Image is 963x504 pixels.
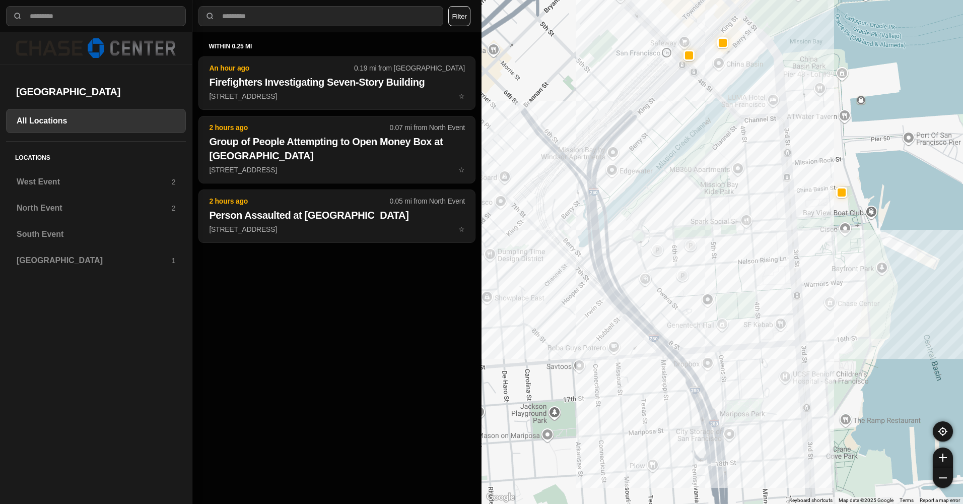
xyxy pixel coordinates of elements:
[205,11,215,21] img: search
[17,228,175,240] h3: South Event
[209,75,465,89] h2: Firefighters Investigating Seven-Story Building
[839,497,893,503] span: Map data ©2025 Google
[17,255,172,267] h3: [GEOGRAPHIC_DATA]
[172,203,176,213] p: 2
[939,454,947,462] img: zoom-in
[6,170,186,194] a: West Event2
[933,448,953,468] button: zoom-in
[484,491,517,504] img: Google
[172,177,176,187] p: 2
[209,208,465,222] h2: Person Assaulted at [GEOGRAPHIC_DATA]
[17,115,175,127] h3: All Locations
[198,116,475,183] button: 2 hours ago0.07 mi from North EventGroup of People Attempting to Open Money Box at [GEOGRAPHIC_DA...
[198,92,475,100] a: An hour ago0.19 mi from [GEOGRAPHIC_DATA]Firefighters Investigating Seven-Story Building[STREET_A...
[198,165,475,174] a: 2 hours ago0.07 mi from North EventGroup of People Attempting to Open Money Box at [GEOGRAPHIC_DA...
[900,497,914,503] a: Terms (opens in new tab)
[209,196,389,206] p: 2 hours ago
[17,176,172,188] h3: West Event
[209,165,465,175] p: [STREET_ADDRESS]
[209,91,465,101] p: [STREET_ADDRESS]
[6,109,186,133] a: All Locations
[458,225,465,233] span: star
[13,11,23,21] img: search
[354,63,465,73] p: 0.19 mi from [GEOGRAPHIC_DATA]
[938,427,947,436] img: recenter
[198,56,475,110] button: An hour ago0.19 mi from [GEOGRAPHIC_DATA]Firefighters Investigating Seven-Story Building[STREET_A...
[448,6,470,26] button: Filter
[209,63,354,73] p: An hour ago
[198,225,475,233] a: 2 hours ago0.05 mi from North EventPerson Assaulted at [GEOGRAPHIC_DATA][STREET_ADDRESS]star
[789,497,833,504] button: Keyboard shortcuts
[16,38,176,58] img: logo
[198,190,475,243] button: 2 hours ago0.05 mi from North EventPerson Assaulted at [GEOGRAPHIC_DATA][STREET_ADDRESS]star
[17,202,172,214] h3: North Event
[6,222,186,246] a: South Event
[6,142,186,170] h5: Locations
[458,166,465,174] span: star
[933,421,953,442] button: recenter
[16,85,176,99] h2: [GEOGRAPHIC_DATA]
[172,256,176,266] p: 1
[920,497,960,503] a: Report a map error
[933,468,953,488] button: zoom-out
[6,196,186,220] a: North Event2
[209,224,465,234] p: [STREET_ADDRESS]
[6,248,186,273] a: [GEOGRAPHIC_DATA]1
[484,491,517,504] a: Open this area in Google Maps (opens a new window)
[939,474,947,482] img: zoom-out
[458,92,465,100] span: star
[389,122,465,133] p: 0.07 mi from North Event
[209,135,465,163] h2: Group of People Attempting to Open Money Box at [GEOGRAPHIC_DATA]
[389,196,465,206] p: 0.05 mi from North Event
[209,42,465,50] h5: within 0.25 mi
[209,122,389,133] p: 2 hours ago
